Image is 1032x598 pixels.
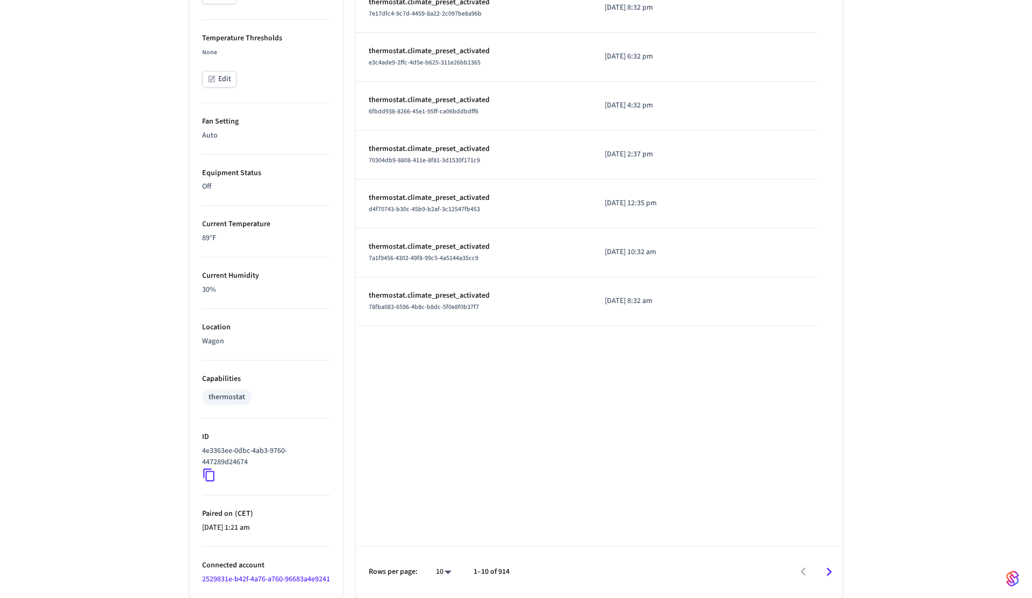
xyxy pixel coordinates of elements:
[202,431,330,443] p: ID
[202,322,330,333] p: Location
[202,270,330,282] p: Current Humidity
[202,336,330,347] p: Wagon
[202,522,330,534] p: [DATE] 1:21 am
[202,48,217,57] span: None
[202,373,330,385] p: Capabilities
[202,33,330,44] p: Temperature Thresholds
[369,95,579,106] p: thermostat.climate_preset_activated
[605,296,704,307] p: [DATE] 8:32 am
[202,219,330,230] p: Current Temperature
[202,168,330,179] p: Equipment Status
[605,198,704,209] p: [DATE] 12:35 pm
[202,71,236,88] button: Edit
[209,392,245,403] div: thermostat
[233,508,253,519] span: ( CET )
[605,100,704,111] p: [DATE] 4:32 pm
[202,181,330,192] p: Off
[816,559,842,585] button: Go to next page
[431,564,456,580] div: 10
[1006,570,1019,587] img: SeamLogoGradient.69752ec5.svg
[369,254,478,263] span: 7a1f9456-4302-49f8-99c5-4a5144a35cc9
[369,107,478,116] span: 6fbdd938-8266-45e1-95ff-ca06bddbdff6
[202,130,330,141] p: Auto
[369,302,479,312] span: 78fba083-6596-4b8c-b8dc-5f0e8f0b37f7
[202,116,330,127] p: Fan Setting
[202,574,330,585] a: 2529831e-b42f-4a76-a760-96683a4e9241
[202,233,330,244] p: 89°F
[369,205,480,214] span: d4f70743-b30c-45b9-b2af-3c12547fb453
[474,566,510,578] p: 1–10 of 914
[369,46,579,57] p: thermostat.climate_preset_activated
[202,560,330,571] p: Connected account
[605,149,704,160] p: [DATE] 2:37 pm
[369,566,418,578] p: Rows per page:
[369,192,579,204] p: thermostat.climate_preset_activated
[605,2,704,13] p: [DATE] 8:32 pm
[202,284,330,296] p: 30%
[369,58,481,67] span: e3c4ade9-2ffc-4d5e-b625-311e26bb1365
[202,508,330,520] p: Paired on
[605,51,704,62] p: [DATE] 6:32 pm
[369,156,480,165] span: 70304db9-8808-411e-8f81-3d1530f171c9
[369,290,579,301] p: thermostat.climate_preset_activated
[369,143,579,155] p: thermostat.climate_preset_activated
[369,9,482,18] span: 7e17dfc4-9c7d-4459-8a22-2c097be8a96b
[605,247,704,258] p: [DATE] 10:32 am
[202,445,326,468] p: 4e3363ee-0dbc-4ab3-9760-447289d24674
[369,241,579,253] p: thermostat.climate_preset_activated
